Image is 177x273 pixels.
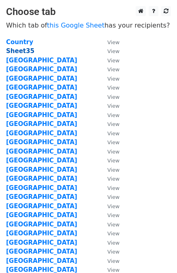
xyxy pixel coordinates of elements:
[107,39,119,45] small: View
[136,234,177,273] iframe: Chat Widget
[6,211,77,219] a: [GEOGRAPHIC_DATA]
[107,139,119,145] small: View
[99,120,119,128] a: View
[6,139,77,146] a: [GEOGRAPHIC_DATA]
[47,21,104,29] a: this Google Sheet
[107,149,119,155] small: View
[107,158,119,164] small: View
[6,184,77,192] a: [GEOGRAPHIC_DATA]
[107,58,119,64] small: View
[99,184,119,192] a: View
[6,148,77,155] a: [GEOGRAPHIC_DATA]
[6,75,77,82] a: [GEOGRAPHIC_DATA]
[107,130,119,136] small: View
[107,267,119,273] small: View
[99,211,119,219] a: View
[6,38,33,46] a: Country
[6,120,77,128] a: [GEOGRAPHIC_DATA]
[6,6,171,18] h3: Choose tab
[99,193,119,200] a: View
[6,221,77,228] a: [GEOGRAPHIC_DATA]
[107,48,119,54] small: View
[107,185,119,191] small: View
[99,148,119,155] a: View
[6,175,77,182] a: [GEOGRAPHIC_DATA]
[6,157,77,164] a: [GEOGRAPHIC_DATA]
[99,239,119,246] a: View
[6,230,77,237] a: [GEOGRAPHIC_DATA]
[99,157,119,164] a: View
[107,194,119,200] small: View
[107,212,119,218] small: View
[99,203,119,210] a: View
[6,111,77,119] a: [GEOGRAPHIC_DATA]
[99,221,119,228] a: View
[6,166,77,173] a: [GEOGRAPHIC_DATA]
[99,175,119,182] a: View
[6,93,77,100] a: [GEOGRAPHIC_DATA]
[99,248,119,255] a: View
[107,167,119,173] small: View
[99,93,119,100] a: View
[99,75,119,82] a: View
[107,76,119,82] small: View
[107,249,119,255] small: View
[6,102,77,109] a: [GEOGRAPHIC_DATA]
[107,230,119,237] small: View
[99,130,119,137] a: View
[99,230,119,237] a: View
[99,66,119,73] a: View
[6,193,77,200] a: [GEOGRAPHIC_DATA]
[107,112,119,118] small: View
[107,121,119,127] small: View
[99,139,119,146] a: View
[6,257,77,264] a: [GEOGRAPHIC_DATA]
[6,239,77,246] a: [GEOGRAPHIC_DATA]
[6,57,77,64] a: [GEOGRAPHIC_DATA]
[107,103,119,109] small: View
[6,130,77,137] a: [GEOGRAPHIC_DATA]
[99,257,119,264] a: View
[6,203,77,210] a: [GEOGRAPHIC_DATA]
[99,84,119,91] a: View
[107,85,119,91] small: View
[6,66,77,73] a: [GEOGRAPHIC_DATA]
[6,248,77,255] a: [GEOGRAPHIC_DATA]
[107,240,119,246] small: View
[107,176,119,182] small: View
[107,94,119,100] small: View
[99,47,119,55] a: View
[99,38,119,46] a: View
[99,102,119,109] a: View
[6,47,34,55] a: Sheet35
[107,203,119,209] small: View
[6,84,77,91] a: [GEOGRAPHIC_DATA]
[107,66,119,73] small: View
[107,258,119,264] small: View
[99,166,119,173] a: View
